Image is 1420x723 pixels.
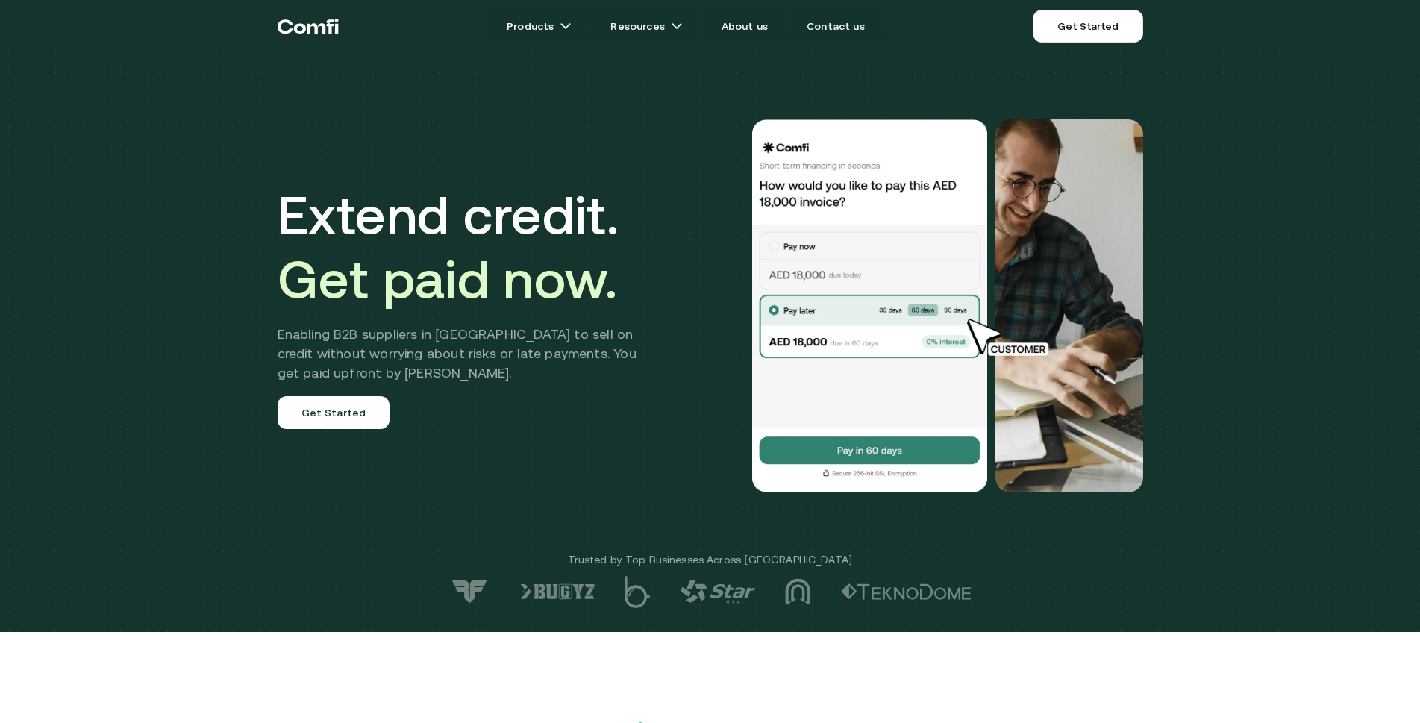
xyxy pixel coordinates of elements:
a: About us [704,11,786,41]
a: Get Started [1033,10,1142,43]
img: Would you like to pay this AED 18,000.00 invoice? [751,119,989,492]
span: Get paid now. [278,248,618,310]
img: cursor [957,316,1066,358]
img: logo-7 [449,579,490,604]
img: Would you like to pay this AED 18,000.00 invoice? [995,119,1143,492]
img: logo-5 [625,576,651,608]
h1: Extend credit. [278,183,659,311]
a: Contact us [789,11,883,41]
img: logo-3 [785,578,811,605]
a: Get Started [278,396,390,429]
img: arrow icons [671,20,683,32]
img: arrow icons [560,20,572,32]
h2: Enabling B2B suppliers in [GEOGRAPHIC_DATA] to sell on credit without worrying about risks or lat... [278,325,659,383]
img: logo-6 [520,583,595,600]
a: Productsarrow icons [489,11,589,41]
a: Resourcesarrow icons [592,11,700,41]
a: Return to the top of the Comfi home page [278,4,339,48]
img: logo-4 [681,580,755,604]
img: logo-2 [841,583,972,600]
